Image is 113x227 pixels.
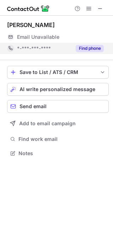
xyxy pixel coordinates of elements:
span: Add to email campaign [19,121,76,126]
div: Save to List / ATS / CRM [20,69,96,75]
button: Send email [7,100,109,113]
span: Find work email [18,136,106,142]
button: Notes [7,148,109,158]
button: Find work email [7,134,109,144]
button: Add to email campaign [7,117,109,130]
button: save-profile-one-click [7,66,109,79]
button: Reveal Button [76,45,104,52]
button: AI write personalized message [7,83,109,96]
span: AI write personalized message [20,86,95,92]
img: ContactOut v5.3.10 [7,4,50,13]
div: [PERSON_NAME] [7,21,55,28]
span: Notes [18,150,106,157]
span: Email Unavailable [17,34,59,40]
span: Send email [20,104,47,109]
